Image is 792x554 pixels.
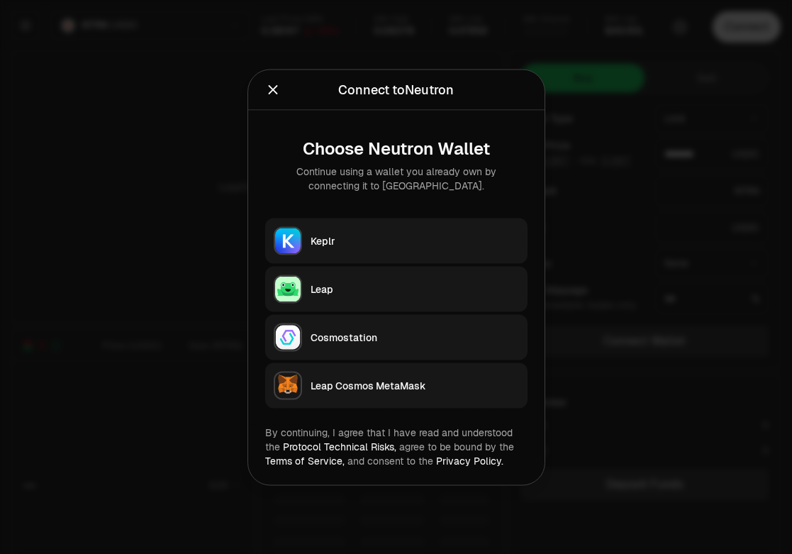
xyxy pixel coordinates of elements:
button: LeapLeap [265,266,528,311]
div: Leap [311,282,519,296]
a: Protocol Technical Risks, [283,440,396,453]
button: CosmostationCosmostation [265,314,528,360]
img: Cosmostation [275,324,301,350]
img: Leap Cosmos MetaMask [275,372,301,398]
a: Privacy Policy. [436,454,503,467]
button: Leap Cosmos MetaMaskLeap Cosmos MetaMask [265,362,528,408]
div: Cosmostation [311,330,519,344]
div: Connect to Neutron [338,79,454,99]
div: Keplr [311,233,519,248]
div: By continuing, I agree that I have read and understood the agree to be bound by the and consent t... [265,425,528,467]
div: Leap Cosmos MetaMask [311,378,519,392]
div: Choose Neutron Wallet [277,138,516,158]
img: Leap [275,276,301,301]
img: Keplr [275,228,301,253]
div: Continue using a wallet you already own by connecting it to [GEOGRAPHIC_DATA]. [277,164,516,192]
a: Terms of Service, [265,454,345,467]
button: KeplrKeplr [265,218,528,263]
button: Close [265,79,281,99]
